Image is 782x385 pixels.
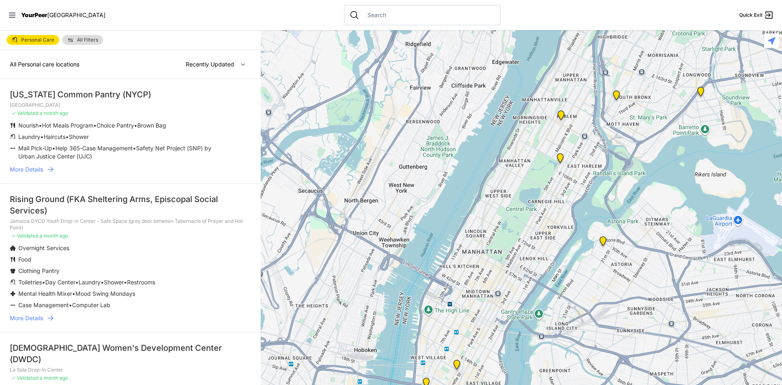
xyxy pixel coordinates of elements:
span: ✓ Validated [11,233,38,239]
a: More Details [10,165,251,174]
span: Brown Bag [137,122,166,129]
a: All Filters [62,35,103,45]
span: Mood Swing Mondays [75,290,135,297]
a: More Details [10,314,251,322]
span: ✓ Validated [11,110,38,116]
span: • [52,145,55,152]
div: Harvey Milk High School [452,360,462,373]
span: Day Center [45,279,75,286]
span: Shower [104,279,124,286]
span: • [101,279,104,286]
a: Personal Care [7,35,59,45]
div: Uptown/Harlem DYCD Youth Drop-in Center [556,110,566,123]
span: Laundry [18,133,40,140]
a: YourPeer[GEOGRAPHIC_DATA] [21,13,105,18]
span: Hot Meals Program [42,122,93,129]
span: Haircuts [44,133,66,140]
span: • [93,122,97,129]
div: [DEMOGRAPHIC_DATA] Women's Development Center (DWDC) [10,342,251,365]
div: Rising Ground (FKA Sheltering Arms, Episcopal Social Services) [10,194,251,216]
input: Search [362,11,495,19]
span: Mail Pick-Up [18,145,52,152]
span: Quick Exit [739,12,762,18]
span: Computer Lab [72,301,110,308]
span: All Personal care locations [10,61,79,68]
span: More Details [10,165,43,174]
span: Personal Care [21,37,54,42]
span: • [66,133,69,140]
span: YourPeer [21,11,47,18]
span: Choice Pantry [97,122,134,129]
div: Harm Reduction Center [611,90,622,103]
span: [GEOGRAPHIC_DATA] [47,11,105,18]
span: • [75,279,79,286]
span: • [133,145,136,152]
span: Shower [69,133,89,140]
span: Case Management [18,301,69,308]
span: • [40,133,44,140]
span: • [72,290,75,297]
p: [GEOGRAPHIC_DATA] [10,102,251,108]
span: Clothing Pantry [18,267,59,274]
span: a month ago [40,233,68,239]
p: Jamaica DYCD Youth Drop-in Center - Safe Space (grey door between Tabernacle of Prayer and Hot Po... [10,218,251,231]
div: Manhattan [555,153,565,166]
span: Toiletries [18,279,42,286]
span: Food [18,256,31,263]
span: • [124,279,127,286]
div: [US_STATE] Common Pantry (NYCP) [10,89,251,100]
span: • [42,279,45,286]
span: ✓ Validated [11,375,38,381]
span: • [69,301,72,308]
span: a month ago [40,375,68,381]
span: Help 365-Case Management [55,145,133,152]
span: • [39,122,42,129]
span: Restrooms [127,279,155,286]
span: Nourish [18,122,39,129]
span: Overnight Services [18,244,69,251]
span: a month ago [40,110,68,116]
span: Laundry [79,279,101,286]
span: All Filters [77,37,98,42]
span: Mental Health Mixer [18,290,72,297]
div: Living Room 24-Hour Drop-In Center [696,87,706,100]
span: More Details [10,314,43,322]
p: La Sala Drop-In Center [10,367,251,373]
a: Quick Exit [739,10,774,20]
span: • [134,122,137,129]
